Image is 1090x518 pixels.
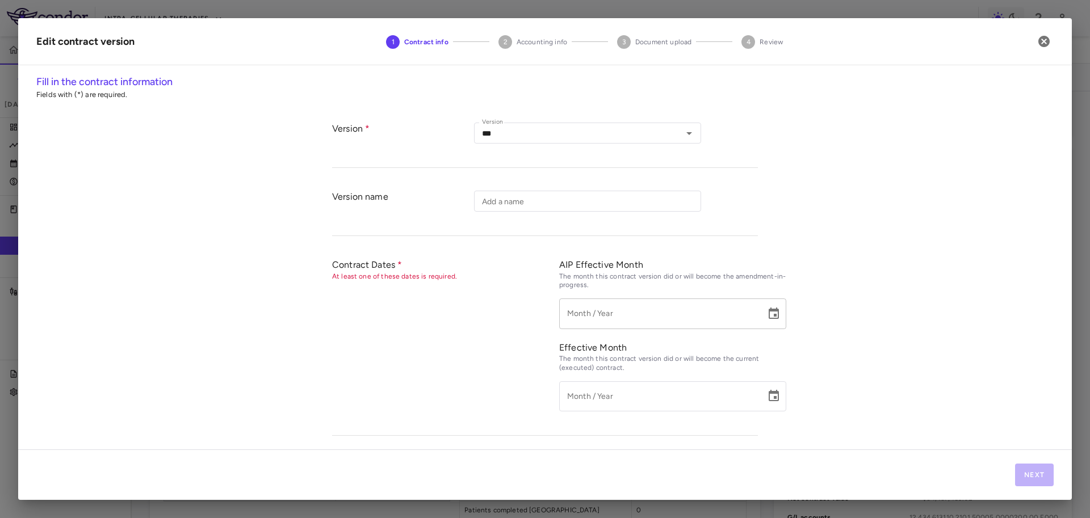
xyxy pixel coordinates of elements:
div: Version [332,123,474,156]
div: The month this contract version did or will become the current (executed) contract. [559,355,786,373]
div: The month this contract version did or will become the amendment-in-progress. [559,272,786,290]
button: Open [681,125,697,141]
div: At least one of these dates is required. [332,272,559,281]
button: Contract info [377,22,458,62]
div: Edit contract version [36,34,135,49]
div: Version name [332,191,474,224]
button: Choose date [762,385,785,407]
h6: Fill in the contract information [36,74,1054,90]
div: AIP Effective Month [559,259,786,271]
label: Version [482,117,503,127]
button: Choose date [762,302,785,325]
div: Contract Dates [332,259,559,271]
p: Fields with (*) are required. [36,90,1054,100]
text: 1 [391,38,394,46]
div: Effective Month [559,342,786,353]
span: Contract info [404,37,448,47]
